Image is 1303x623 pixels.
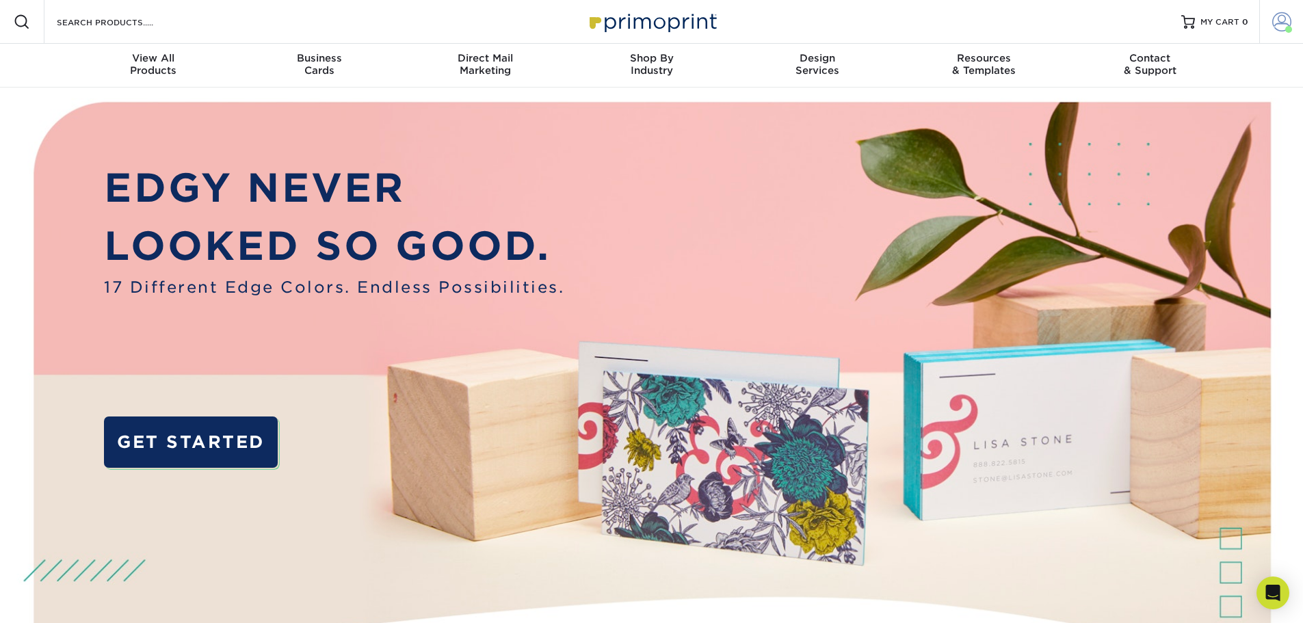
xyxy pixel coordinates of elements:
[70,52,237,64] span: View All
[104,159,564,217] p: EDGY NEVER
[402,52,568,77] div: Marketing
[1067,52,1233,64] span: Contact
[236,44,402,88] a: BusinessCards
[236,52,402,77] div: Cards
[1067,44,1233,88] a: Contact& Support
[70,52,237,77] div: Products
[568,44,735,88] a: Shop ByIndustry
[402,44,568,88] a: Direct MailMarketing
[1256,576,1289,609] div: Open Intercom Messenger
[236,52,402,64] span: Business
[104,276,564,299] span: 17 Different Edge Colors. Endless Possibilities.
[568,52,735,64] span: Shop By
[55,14,189,30] input: SEARCH PRODUCTS.....
[568,52,735,77] div: Industry
[1067,52,1233,77] div: & Support
[583,7,720,36] img: Primoprint
[735,44,901,88] a: DesignServices
[1200,16,1239,28] span: MY CART
[901,52,1067,64] span: Resources
[735,52,901,64] span: Design
[735,52,901,77] div: Services
[104,416,277,468] a: GET STARTED
[70,44,237,88] a: View AllProducts
[402,52,568,64] span: Direct Mail
[901,44,1067,88] a: Resources& Templates
[104,217,564,276] p: LOOKED SO GOOD.
[901,52,1067,77] div: & Templates
[1242,17,1248,27] span: 0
